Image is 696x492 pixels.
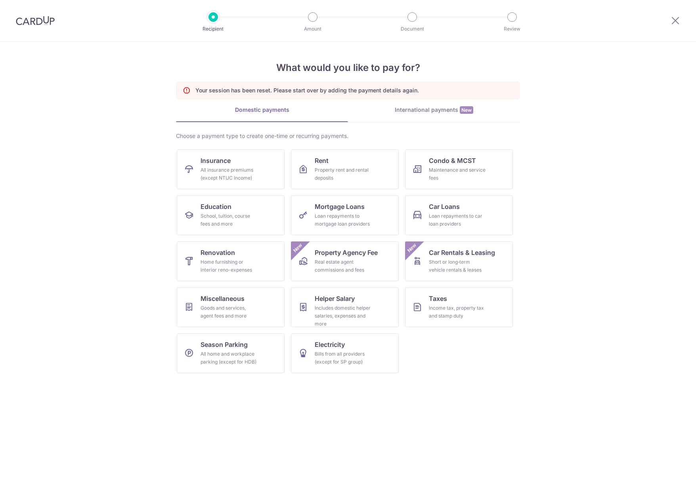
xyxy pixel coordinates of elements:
div: Home furnishing or interior reno-expenses [201,258,258,274]
p: Recipient [184,25,243,33]
span: Car Loans [429,202,460,211]
div: School, tuition, course fees and more [201,212,258,228]
span: New [460,106,473,114]
div: All insurance premiums (except NTUC Income) [201,166,258,182]
h4: What would you like to pay for? [176,61,520,75]
a: Property Agency FeeReal estate agent commissions and feesNew [291,241,399,281]
span: Season Parking [201,340,248,349]
span: Renovation [201,248,235,257]
div: Includes domestic helper salaries, expenses and more [315,304,372,328]
img: CardUp [16,16,55,25]
span: Taxes [429,294,447,303]
span: Helper Salary [315,294,355,303]
a: InsuranceAll insurance premiums (except NTUC Income) [177,149,285,189]
a: Season ParkingAll home and workplace parking (except for HDB) [177,333,285,373]
div: Property rent and rental deposits [315,166,372,182]
p: Document [383,25,442,33]
span: Property Agency Fee [315,248,378,257]
div: International payments [348,106,520,114]
div: Income tax, property tax and stamp duty [429,304,486,320]
div: Short or long‑term vehicle rentals & leases [429,258,486,274]
a: Car Rentals & LeasingShort or long‑term vehicle rentals & leasesNew [405,241,513,281]
div: Goods and services, agent fees and more [201,304,258,320]
p: Review [483,25,541,33]
span: Miscellaneous [201,294,245,303]
a: Mortgage LoansLoan repayments to mortgage loan providers [291,195,399,235]
div: Loan repayments to mortgage loan providers [315,212,372,228]
a: ElectricityBills from all providers (except for SP group) [291,333,399,373]
span: Rent [315,156,329,165]
span: Mortgage Loans [315,202,365,211]
a: MiscellaneousGoods and services, agent fees and more [177,287,285,327]
div: Loan repayments to car loan providers [429,212,486,228]
a: EducationSchool, tuition, course fees and more [177,195,285,235]
div: Domestic payments [176,106,348,114]
p: Amount [283,25,342,33]
span: New [291,241,304,255]
a: Car LoansLoan repayments to car loan providers [405,195,513,235]
div: Choose a payment type to create one-time or recurring payments. [176,132,520,140]
span: Electricity [315,340,345,349]
span: New [405,241,419,255]
div: Real estate agent commissions and fees [315,258,372,274]
div: Maintenance and service fees [429,166,486,182]
p: Your session has been reset. Please start over by adding the payment details again. [195,86,419,94]
a: TaxesIncome tax, property tax and stamp duty [405,287,513,327]
a: Condo & MCSTMaintenance and service fees [405,149,513,189]
a: RenovationHome furnishing or interior reno-expenses [177,241,285,281]
div: All home and workplace parking (except for HDB) [201,350,258,366]
span: Insurance [201,156,231,165]
span: Car Rentals & Leasing [429,248,495,257]
a: RentProperty rent and rental deposits [291,149,399,189]
span: Condo & MCST [429,156,476,165]
a: Helper SalaryIncludes domestic helper salaries, expenses and more [291,287,399,327]
span: Education [201,202,231,211]
div: Bills from all providers (except for SP group) [315,350,372,366]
